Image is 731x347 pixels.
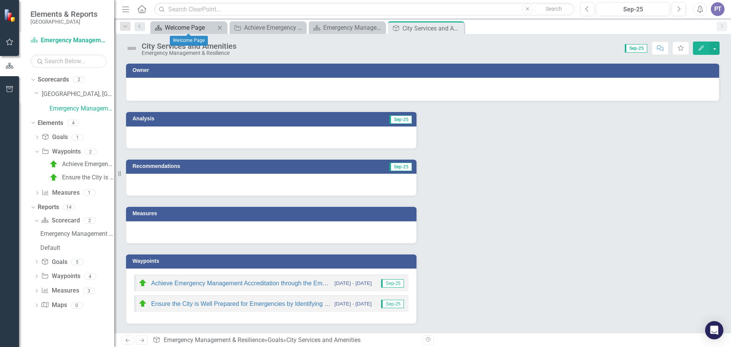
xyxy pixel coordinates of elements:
[72,134,84,141] div: 1
[83,288,95,294] div: 3
[132,67,715,73] h3: Owner
[41,147,80,156] a: Waypoints
[231,23,304,32] a: Achieve Emergency Management Accreditation through the Emergency Management Accreditation Program...
[83,190,96,196] div: 1
[30,54,107,68] input: Search Below...
[41,286,79,295] a: Measures
[41,301,67,310] a: Maps
[535,4,573,14] button: Search
[142,42,236,50] div: City Services and Amenities
[152,23,215,32] a: Welcome Page
[126,42,138,54] img: Not Defined
[132,258,413,264] h3: Waypoints
[38,242,114,254] a: Default
[268,336,283,344] a: Goals
[546,6,562,12] span: Search
[84,273,96,280] div: 4
[49,173,58,182] img: On Schedule or Complete
[38,228,114,240] a: Emergency Management & Resilience
[170,36,208,46] div: Welcome Page
[154,3,575,16] input: Search ClearPoint...
[151,280,466,286] a: Achieve Emergency Management Accreditation through the Emergency Management Accreditation Program...
[286,336,361,344] div: City Services and Amenities
[153,336,417,345] div: » »
[132,211,413,216] h3: Measures
[38,119,63,128] a: Elements
[402,24,462,33] div: City Services and Amenities
[335,300,372,307] small: [DATE] - [DATE]
[165,23,215,32] div: Welcome Page
[335,280,372,287] small: [DATE] - [DATE]
[38,75,69,84] a: Scorecards
[41,216,80,225] a: Scorecard
[599,5,667,14] div: Sep-25
[705,321,723,339] div: Open Intercom Messenger
[3,8,17,22] img: ClearPoint Strategy
[389,115,412,124] span: Sep-25
[67,120,79,126] div: 4
[62,174,114,181] div: Ensure the City is Well Prepared for Emergencies by Identifying Major Risks, Maintaining Comprehe...
[30,10,97,19] span: Elements & Reports
[142,50,236,56] div: Emergency Management & Resilience
[30,19,97,25] small: [GEOGRAPHIC_DATA]
[138,299,147,308] img: On Schedule or Complete
[311,23,383,32] a: Emergency Management & Resilience
[164,336,265,344] a: Emergency Management & Resilience
[38,203,59,212] a: Reports
[42,90,114,99] a: [GEOGRAPHIC_DATA], [GEOGRAPHIC_DATA] Strategic Plan
[85,149,97,155] div: 2
[47,158,114,170] a: Achieve Emergency Management Accreditation through the Emergency Management Accreditation Program...
[41,272,80,281] a: Waypoints
[49,104,114,113] a: Emergency Management & Resilience
[132,163,321,169] h3: Recommendations
[597,2,670,16] button: Sep-25
[40,230,114,237] div: Emergency Management & Resilience
[389,163,412,171] span: Sep-25
[84,217,96,224] div: 2
[41,189,79,197] a: Measures
[138,278,147,288] img: On Schedule or Complete
[71,259,83,265] div: 5
[62,161,114,168] div: Achieve Emergency Management Accreditation through the Emergency Management Accreditation Program...
[711,2,725,16] button: PT
[41,133,67,142] a: Goals
[323,23,383,32] div: Emergency Management & Resilience
[41,258,67,267] a: Goals
[63,204,75,211] div: 14
[47,171,114,184] a: Ensure the City is Well Prepared for Emergencies by Identifying Major Risks, Maintaining Comprehe...
[30,36,107,45] a: Emergency Management & Resilience
[40,245,114,251] div: Default
[244,23,304,32] div: Achieve Emergency Management Accreditation through the Emergency Management Accreditation Program...
[73,77,85,83] div: 2
[132,116,268,122] h3: Analysis
[49,160,58,169] img: On Schedule or Complete
[381,300,404,308] span: Sep-25
[625,44,647,53] span: Sep-25
[71,302,83,309] div: 0
[381,279,404,288] span: Sep-25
